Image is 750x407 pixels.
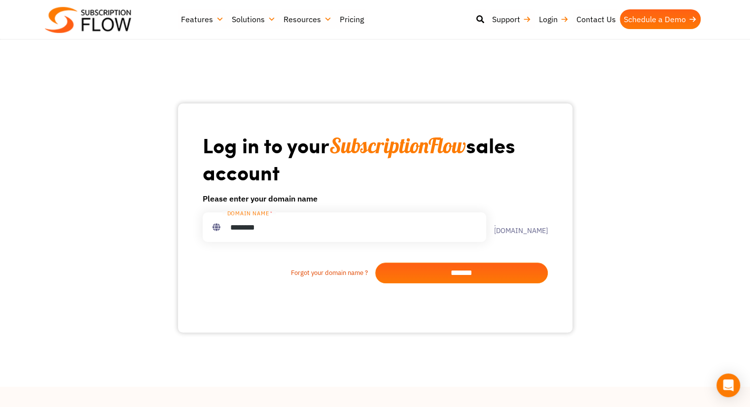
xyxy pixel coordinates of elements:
[203,193,548,204] h6: Please enter your domain name
[203,132,548,185] h1: Log in to your sales account
[620,9,701,29] a: Schedule a Demo
[203,268,375,278] a: Forgot your domain name ?
[488,9,535,29] a: Support
[336,9,368,29] a: Pricing
[535,9,572,29] a: Login
[177,9,228,29] a: Features
[45,7,131,33] img: Subscriptionflow
[228,9,280,29] a: Solutions
[716,373,740,397] div: Open Intercom Messenger
[572,9,620,29] a: Contact Us
[486,220,548,234] label: .[DOMAIN_NAME]
[280,9,336,29] a: Resources
[329,133,466,159] span: SubscriptionFlow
